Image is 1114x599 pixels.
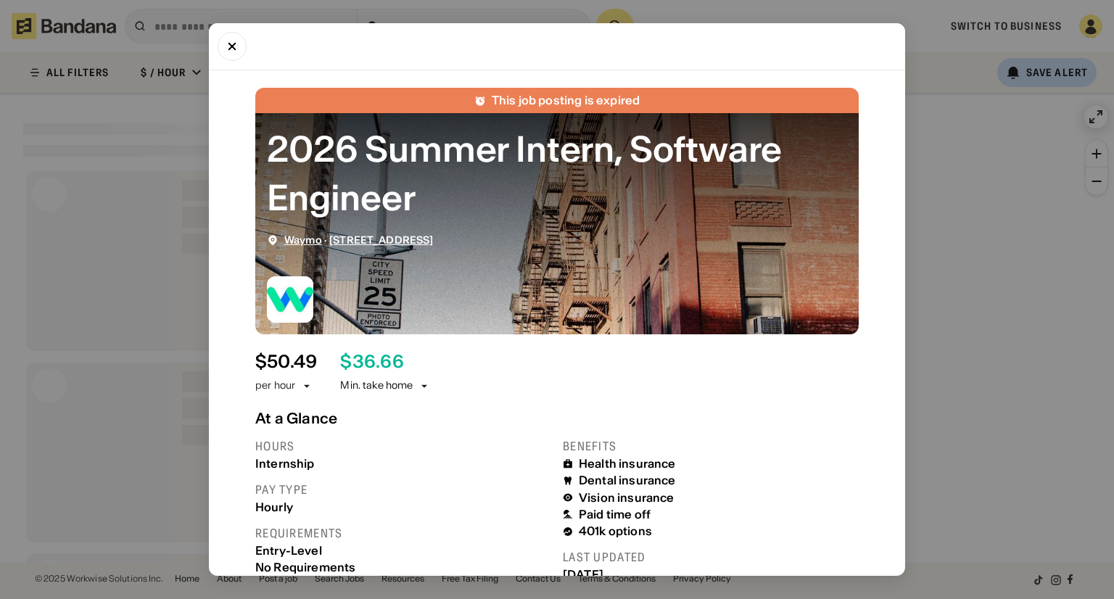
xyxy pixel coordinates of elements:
[340,379,430,393] div: Min. take home
[255,379,295,393] div: per hour
[255,439,551,454] div: Hours
[579,508,651,521] div: Paid time off
[284,234,433,247] div: ·
[255,482,551,497] div: Pay type
[563,439,859,454] div: Benefits
[255,352,317,373] div: $ 50.49
[579,491,674,505] div: Vision insurance
[255,410,859,427] div: At a Glance
[255,544,551,558] div: Entry-Level
[329,234,433,247] a: [STREET_ADDRESS]
[579,457,676,471] div: Health insurance
[255,457,551,471] div: Internship
[340,352,403,373] div: $ 36.66
[284,234,322,247] a: Waymo
[255,500,551,514] div: Hourly
[563,550,859,565] div: Last updated
[267,125,847,222] div: 2026 Summer Intern, Software Engineer
[579,474,676,487] div: Dental insurance
[579,524,652,538] div: 401k options
[563,568,859,582] div: [DATE]
[267,276,313,323] img: Waymo logo
[255,526,551,541] div: Requirements
[218,32,247,61] button: Close
[492,94,640,107] div: This job posting is expired
[255,561,551,574] div: No Requirements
